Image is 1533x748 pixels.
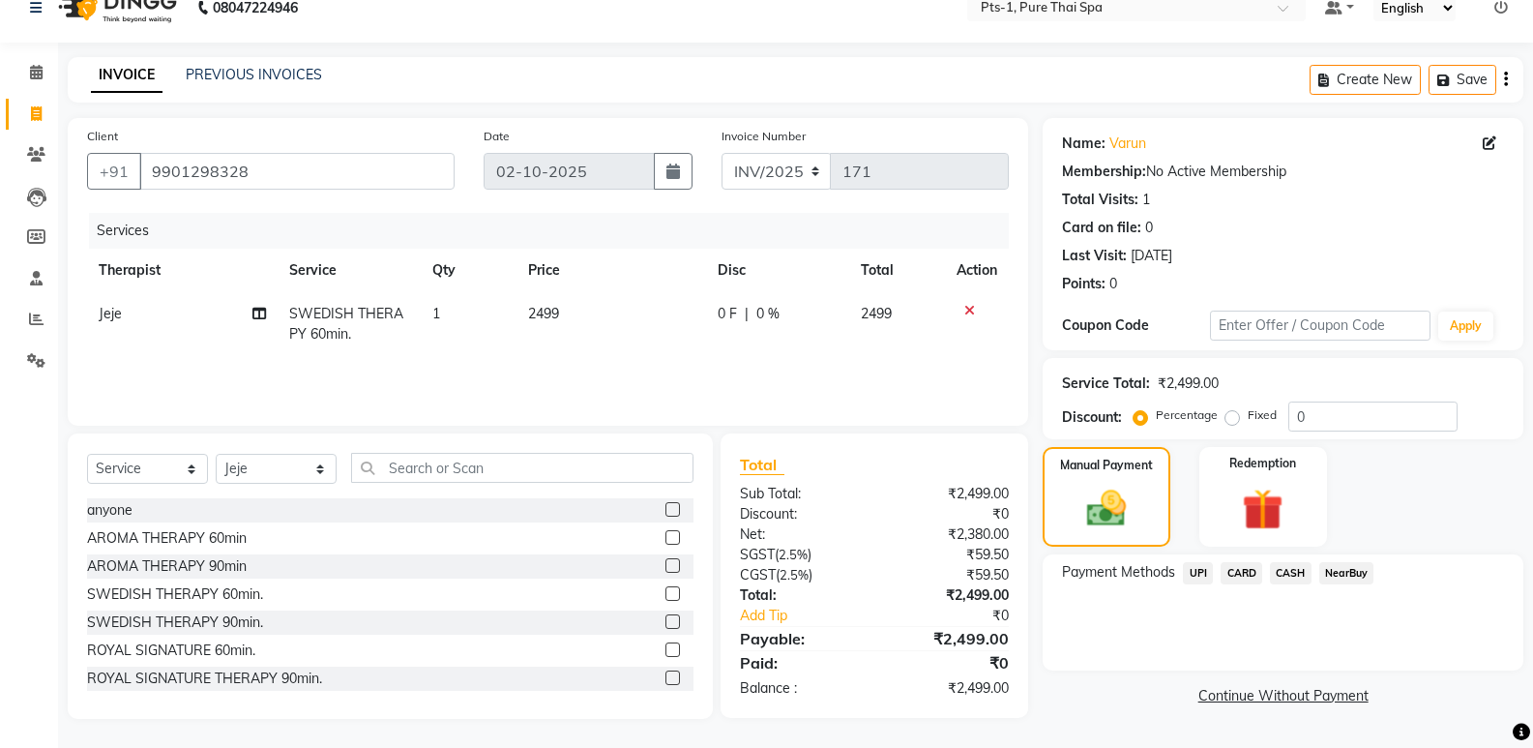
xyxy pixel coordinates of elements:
div: Total: [725,585,874,606]
div: ₹2,380.00 [874,524,1023,545]
span: | [745,304,749,324]
a: Continue Without Payment [1047,686,1519,706]
div: Balance : [725,678,874,699]
div: 1 [1142,190,1150,210]
div: Membership: [1062,162,1146,182]
span: Jeje [99,305,122,322]
div: Paid: [725,651,874,674]
span: Total [740,455,784,475]
div: ROYAL SIGNATURE THERAPY 90min. [87,669,322,689]
div: ₹2,499.00 [874,585,1023,606]
button: Apply [1438,312,1493,341]
div: Total Visits: [1062,190,1138,210]
input: Search or Scan [351,453,693,483]
div: Discount: [725,504,874,524]
span: NearBuy [1319,562,1374,584]
div: 0 [1109,274,1117,294]
div: ROYAL SIGNATURE 60min. [87,641,255,661]
a: Add Tip [725,606,899,626]
th: Therapist [87,249,278,292]
div: ₹2,499.00 [874,678,1023,699]
img: _gift.svg [1229,484,1296,535]
div: ₹2,499.00 [1158,374,1219,394]
div: ₹59.50 [874,565,1023,585]
th: Total [849,249,945,292]
label: Client [87,128,118,145]
input: Search by Name/Mobile/Email/Code [139,153,455,190]
span: 2.5% [780,567,809,583]
button: Create New [1310,65,1421,95]
div: Last Visit: [1062,246,1127,266]
label: Manual Payment [1060,457,1153,474]
th: Qty [421,249,516,292]
div: SWEDISH THERAPY 90min. [87,613,263,633]
span: 0 F [718,304,737,324]
span: CASH [1270,562,1312,584]
span: 2499 [528,305,559,322]
a: INVOICE [91,58,162,93]
div: Card on file: [1062,218,1141,238]
label: Invoice Number [722,128,806,145]
a: Varun [1109,134,1146,154]
div: Service Total: [1062,374,1150,394]
button: +91 [87,153,141,190]
div: Net: [725,524,874,545]
div: ₹2,499.00 [874,484,1023,504]
div: ( ) [725,565,874,585]
div: No Active Membership [1062,162,1504,182]
div: Points: [1062,274,1106,294]
span: 2499 [861,305,892,322]
span: SGST [740,546,775,563]
label: Date [484,128,510,145]
th: Service [278,249,421,292]
div: 0 [1145,218,1153,238]
span: CARD [1221,562,1262,584]
div: AROMA THERAPY 90min [87,556,247,577]
span: Payment Methods [1062,562,1175,583]
span: CGST [740,566,776,583]
div: ₹59.50 [874,545,1023,565]
div: Sub Total: [725,484,874,504]
div: Services [89,213,1023,249]
div: ₹2,499.00 [874,627,1023,650]
span: 0 % [756,304,780,324]
div: Payable: [725,627,874,650]
div: [DATE] [1131,246,1172,266]
span: 1 [432,305,440,322]
th: Disc [706,249,849,292]
div: Name: [1062,134,1106,154]
div: ₹0 [874,651,1023,674]
th: Action [945,249,1009,292]
div: SWEDISH THERAPY 60min. [87,584,263,605]
div: anyone [87,500,133,521]
span: UPI [1183,562,1213,584]
a: PREVIOUS INVOICES [186,66,322,83]
span: 2.5% [779,547,808,562]
label: Redemption [1229,455,1296,472]
div: ( ) [725,545,874,565]
th: Price [516,249,706,292]
div: AROMA THERAPY 60min [87,528,247,549]
input: Enter Offer / Coupon Code [1210,311,1430,341]
div: Coupon Code [1062,315,1209,336]
div: Discount: [1062,407,1122,428]
span: SWEDISH THERAPY 60min. [289,305,403,343]
div: ₹0 [874,504,1023,524]
label: Fixed [1248,406,1277,424]
img: _cash.svg [1075,486,1138,531]
div: ₹0 [899,606,1023,626]
button: Save [1429,65,1496,95]
label: Percentage [1156,406,1218,424]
